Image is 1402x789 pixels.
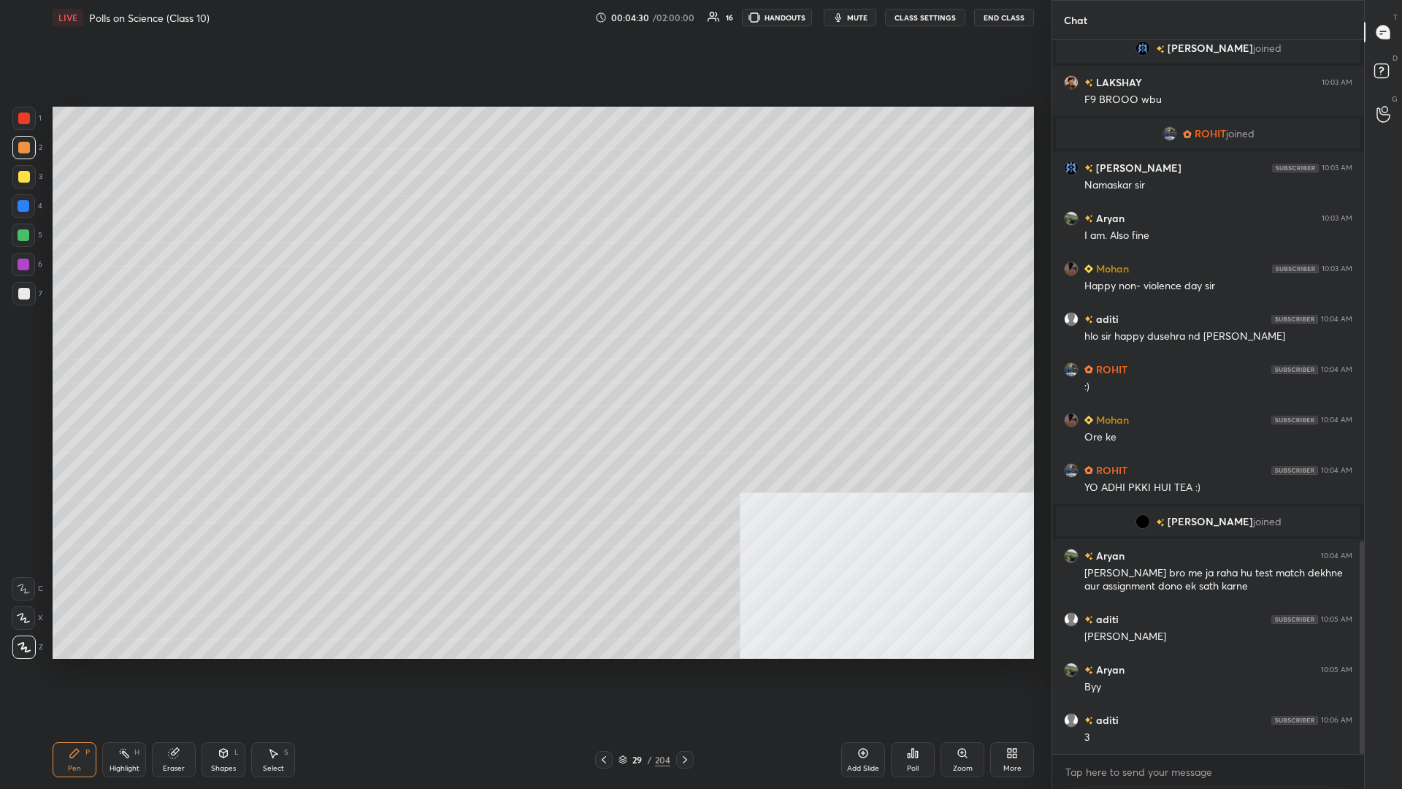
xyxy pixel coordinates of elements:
img: 4P8fHbbgJtejmAAAAAElFTkSuQmCC [1272,264,1319,273]
img: 6b0fccd259fa47c383fc0b844a333e12.jpg [1064,413,1079,427]
img: no-rating-badge.077c3623.svg [1084,215,1093,223]
img: 4P8fHbbgJtejmAAAAAElFTkSuQmCC [1271,466,1318,475]
p: G [1392,94,1398,104]
div: C [12,577,43,601]
img: no-rating-badge.077c3623.svg [1084,164,1093,172]
div: 10:04 AM [1321,365,1352,374]
div: L [234,749,239,756]
img: 4P8fHbbgJtejmAAAAAElFTkSuQmCC [1271,716,1318,725]
div: Poll [907,765,919,772]
h6: Mohan [1093,261,1129,276]
div: Select [263,765,284,772]
div: More [1003,765,1022,772]
span: [PERSON_NAME] [1168,516,1253,527]
div: 7 [12,282,42,305]
img: 89d8f221524a4748a19f0222a3480e4f.jpg [1064,211,1079,226]
div: H [134,749,139,756]
div: F9 BROOO wbu [1084,93,1352,107]
div: Add Slide [847,765,879,772]
h6: aditi [1093,712,1119,728]
div: 3 [1084,731,1352,745]
img: dba6bff8ba5b4f69883d8f6513a766b8.jpg [1064,75,1079,90]
img: Learner_Badge_beginner_1_8b307cf2a0.svg [1084,264,1093,273]
img: 1ccd9a5da6854b56833a791a489a0555.jpg [1064,463,1079,478]
div: 29 [630,755,645,764]
div: X [12,606,43,630]
img: no-rating-badge.077c3623.svg [1084,316,1093,324]
img: 89d8f221524a4748a19f0222a3480e4f.jpg [1064,549,1079,563]
div: 10:03 AM [1322,264,1352,273]
button: HANDOUTS [742,9,812,26]
div: 10:04 AM [1321,466,1352,475]
div: 10:03 AM [1322,214,1352,223]
div: 3 [12,165,42,188]
div: P [85,749,90,756]
div: Happy non- violence day sir [1084,279,1352,294]
div: 10:04 AM [1321,552,1352,560]
span: joined [1253,42,1282,54]
div: 2 [12,136,42,159]
div: Eraser [163,765,185,772]
div: Z [12,636,43,659]
img: Learner_Badge_hustler_a18805edde.svg [1084,466,1093,475]
div: Shapes [211,765,236,772]
div: YO ADHI PKKI HUI TEA :) [1084,481,1352,495]
p: D [1393,53,1398,64]
img: 4P8fHbbgJtejmAAAAAElFTkSuQmCC [1271,365,1318,374]
img: default.png [1064,612,1079,627]
div: 1 [12,107,42,130]
p: T [1393,12,1398,23]
div: Ore ke [1084,430,1352,445]
h6: ROHIT [1093,462,1127,478]
div: 5 [12,224,42,247]
img: no-rating-badge.077c3623.svg [1156,45,1165,53]
h6: aditi [1093,611,1119,627]
h6: [PERSON_NAME] [1093,160,1181,175]
div: 10:04 AM [1321,416,1352,424]
h6: Aryan [1093,662,1125,677]
img: no-rating-badge.077c3623.svg [1156,519,1165,527]
img: 6b0fccd259fa47c383fc0b844a333e12.jpg [1064,262,1079,276]
img: Learner_Badge_beginner_1_8b307cf2a0.svg [1084,416,1093,424]
img: 1ccd9a5da6854b56833a791a489a0555.jpg [1162,126,1177,141]
h6: LAKSHAY [1093,75,1142,90]
span: joined [1226,128,1254,140]
div: grid [1052,40,1364,754]
span: ROHIT [1195,128,1226,140]
img: 499f16d8ce244711804e989d27fe83c5.jpg [1064,161,1079,175]
h6: Aryan [1093,548,1125,563]
div: 10:06 AM [1321,716,1352,725]
div: 10:03 AM [1322,164,1352,172]
h6: ROHIT [1093,362,1127,377]
img: 89d8f221524a4748a19f0222a3480e4f.jpg [1064,663,1079,677]
div: LIVE [53,9,83,26]
img: default.png [1064,312,1079,327]
div: Byy [1084,680,1352,695]
div: 10:05 AM [1321,615,1352,624]
img: 1ccd9a5da6854b56833a791a489a0555.jpg [1064,362,1079,377]
span: mute [847,12,867,23]
img: default.png [1064,713,1079,728]
span: [PERSON_NAME] [1168,42,1253,54]
img: 4P8fHbbgJtejmAAAAAElFTkSuQmCC [1271,315,1318,324]
div: S [284,749,288,756]
span: joined [1253,516,1282,527]
div: I am. Also fine [1084,229,1352,243]
img: c747177ab7744955a2fdde71256bbf42.jpg [1135,514,1150,529]
h6: Mohan [1093,412,1129,427]
div: 10:04 AM [1321,315,1352,324]
img: 4P8fHbbgJtejmAAAAAElFTkSuQmCC [1272,164,1319,172]
div: 6 [12,253,42,276]
div: Pen [68,765,81,772]
div: / [648,755,652,764]
h4: Polls on Science (Class 10) [89,11,210,25]
img: no-rating-badge.077c3623.svg [1084,666,1093,674]
img: Learner_Badge_hustler_a18805edde.svg [1183,130,1192,139]
div: Highlight [110,765,139,772]
div: 16 [726,14,733,21]
button: End Class [974,9,1034,26]
img: 4P8fHbbgJtejmAAAAAElFTkSuQmCC [1271,615,1318,624]
img: no-rating-badge.077c3623.svg [1084,552,1093,560]
img: 499f16d8ce244711804e989d27fe83c5.jpg [1135,41,1150,56]
div: Zoom [953,765,973,772]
